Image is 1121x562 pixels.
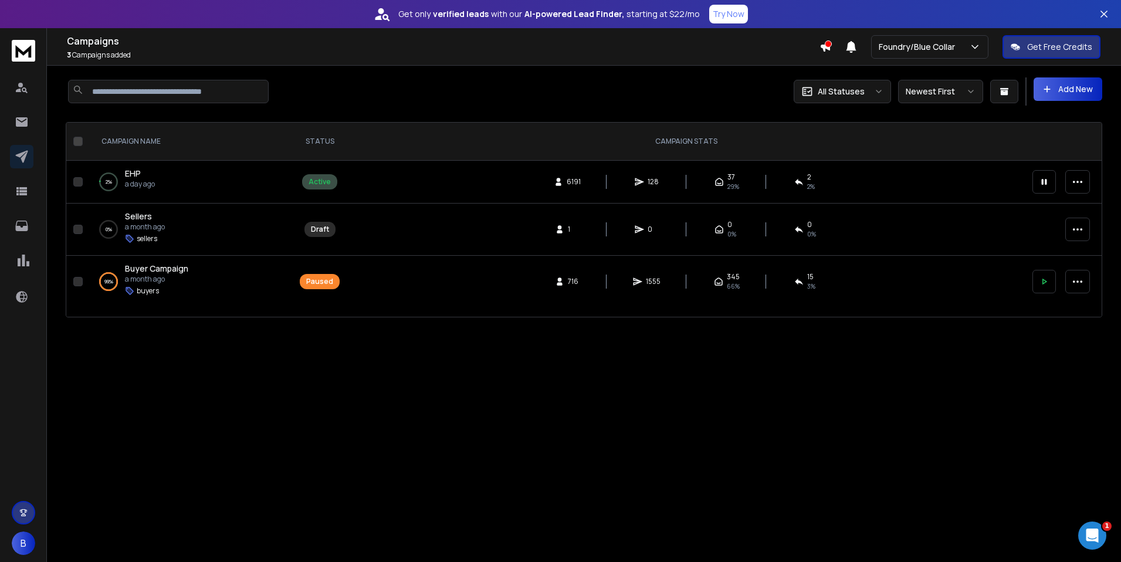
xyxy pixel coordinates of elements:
[12,40,35,62] img: logo
[137,234,157,243] p: sellers
[807,229,816,239] span: 0%
[398,8,700,20] p: Get only with our starting at $22/mo
[125,168,141,180] a: EHP
[104,276,113,287] p: 99 %
[87,161,293,204] td: 2%EHPa day ago
[727,282,740,291] span: 66 %
[106,176,112,188] p: 2 %
[347,123,1025,161] th: CAMPAIGN STATS
[309,177,331,187] div: Active
[306,277,333,286] div: Paused
[807,272,814,282] span: 15
[125,275,188,284] p: a month ago
[727,182,739,191] span: 29 %
[709,5,748,23] button: Try Now
[727,229,736,239] span: 0%
[727,220,732,229] span: 0
[898,80,983,103] button: Newest First
[1078,522,1106,550] iframe: Intercom live chat
[713,8,744,20] p: Try Now
[125,263,188,275] a: Buyer Campaign
[646,277,661,286] span: 1555
[567,177,581,187] span: 6191
[807,182,815,191] span: 2 %
[67,50,71,60] span: 3
[125,263,188,274] span: Buyer Campaign
[106,224,112,235] p: 0 %
[1034,77,1102,101] button: Add New
[1102,522,1112,531] span: 1
[1003,35,1100,59] button: Get Free Credits
[125,180,155,189] p: a day ago
[137,286,159,296] p: buyers
[67,50,819,60] p: Campaigns added
[1027,41,1092,53] p: Get Free Credits
[648,177,659,187] span: 128
[293,123,347,161] th: STATUS
[125,222,165,232] p: a month ago
[12,531,35,555] button: B
[67,34,819,48] h1: Campaigns
[807,220,812,229] span: 0
[648,225,659,234] span: 0
[87,123,293,161] th: CAMPAIGN NAME
[818,86,865,97] p: All Statuses
[87,256,293,308] td: 99%Buyer Campaigna month agobuyers
[568,277,580,286] span: 716
[87,204,293,256] td: 0%Sellersa month agosellers
[311,225,329,234] div: Draft
[879,41,960,53] p: Foundry/Blue Collar
[125,211,152,222] a: Sellers
[807,282,815,291] span: 3 %
[727,272,740,282] span: 345
[433,8,489,20] strong: verified leads
[524,8,624,20] strong: AI-powered Lead Finder,
[807,172,811,182] span: 2
[727,172,735,182] span: 37
[568,225,580,234] span: 1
